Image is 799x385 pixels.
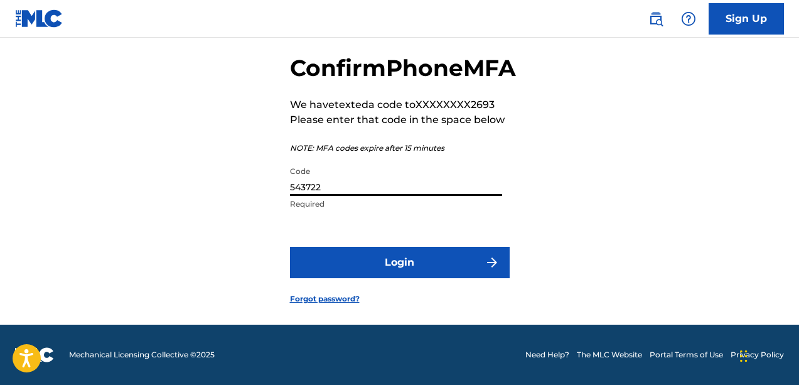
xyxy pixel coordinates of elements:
[290,97,516,112] p: We have texted a code to XXXXXXXX2693
[709,3,784,35] a: Sign Up
[290,293,360,305] a: Forgot password?
[290,143,516,154] p: NOTE: MFA codes expire after 15 minutes
[731,349,784,361] a: Privacy Policy
[736,325,799,385] iframe: Chat Widget
[681,11,696,26] img: help
[485,255,500,270] img: f7272a7cc735f4ea7f67.svg
[290,198,502,210] p: Required
[290,112,516,127] p: Please enter that code in the space below
[290,54,516,82] h2: Confirm Phone MFA
[15,9,63,28] img: MLC Logo
[69,349,215,361] span: Mechanical Licensing Collective © 2025
[740,337,748,375] div: Drag
[643,6,668,31] a: Public Search
[525,349,569,361] a: Need Help?
[648,11,663,26] img: search
[15,347,54,362] img: logo
[290,247,510,278] button: Login
[676,6,701,31] div: Help
[650,349,723,361] a: Portal Terms of Use
[577,349,642,361] a: The MLC Website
